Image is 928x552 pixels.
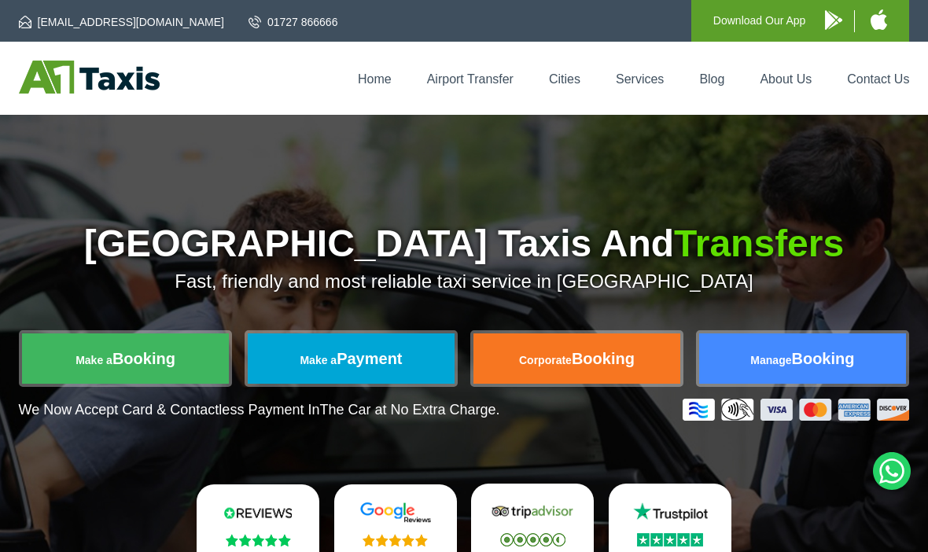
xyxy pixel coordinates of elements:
img: A1 Taxis iPhone App [871,9,887,30]
a: Make aPayment [248,333,455,384]
a: Make aBooking [22,333,230,384]
span: Make a [300,354,337,366]
span: Make a [75,354,112,366]
p: Fast, friendly and most reliable taxi service in [GEOGRAPHIC_DATA] [19,270,910,293]
span: Manage [750,354,791,366]
img: A1 Taxis Android App [825,10,842,30]
a: ManageBooking [699,333,907,384]
p: We Now Accept Card & Contactless Payment In [19,402,500,418]
span: The Car at No Extra Charge. [319,402,499,418]
p: Download Our App [713,11,806,31]
img: Tripadvisor [488,501,576,523]
a: Contact Us [847,72,909,86]
a: CorporateBooking [473,333,681,384]
h1: [GEOGRAPHIC_DATA] Taxis And [19,225,910,263]
img: Google [352,502,440,524]
img: Reviews.io [214,502,302,524]
a: Cities [549,72,580,86]
span: Corporate [519,354,572,366]
a: Airport Transfer [427,72,514,86]
img: Credit And Debit Cards [683,399,909,421]
a: Blog [699,72,724,86]
span: Transfers [674,223,844,264]
img: Stars [226,534,291,546]
img: Stars [637,533,703,546]
a: [EMAIL_ADDRESS][DOMAIN_NAME] [19,14,224,30]
img: A1 Taxis St Albans LTD [19,61,160,94]
a: Home [358,72,392,86]
a: About Us [760,72,812,86]
a: Services [616,72,664,86]
img: Trustpilot [626,501,714,523]
img: Stars [363,534,428,546]
a: 01727 866666 [249,14,338,30]
img: Stars [500,533,565,546]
